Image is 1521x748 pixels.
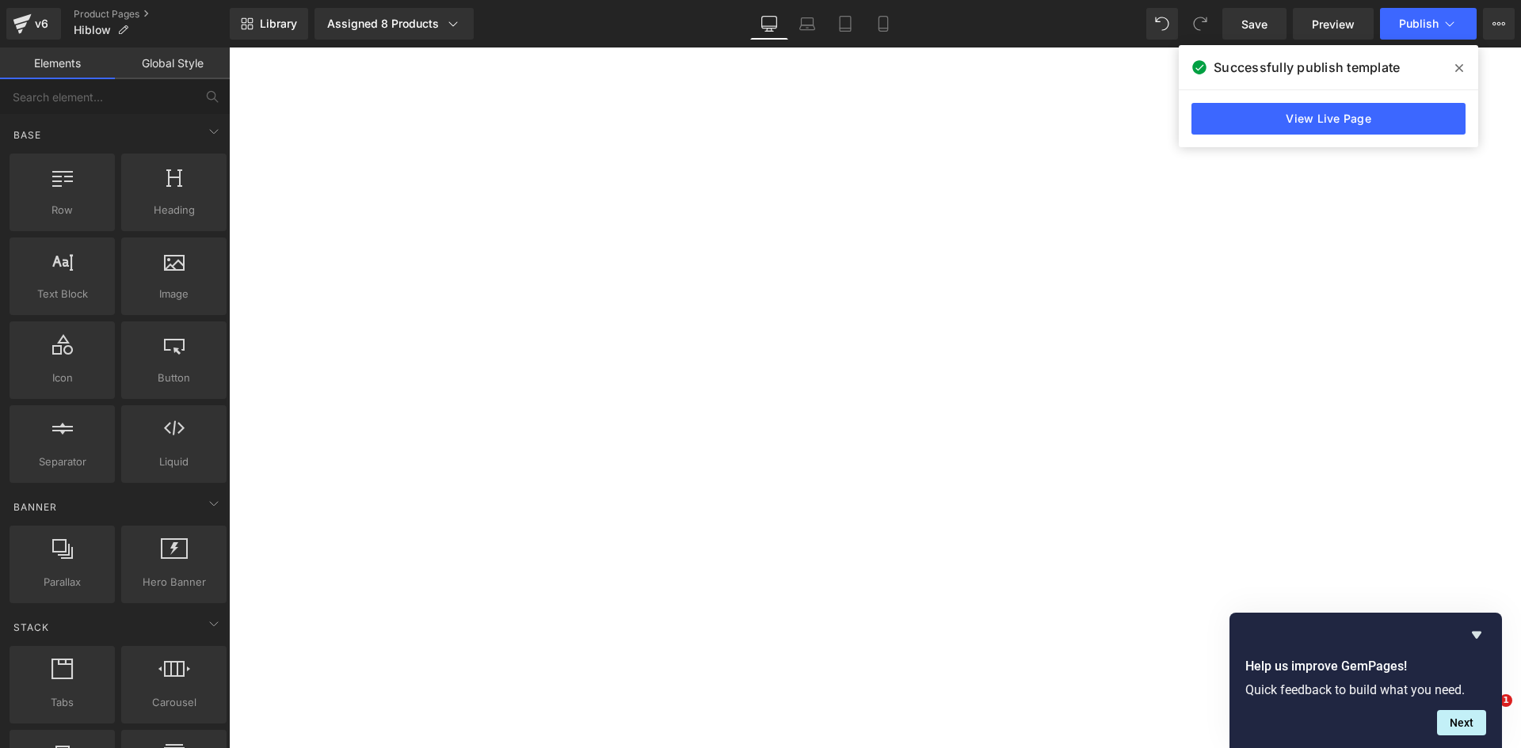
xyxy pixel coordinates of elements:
span: Image [126,286,222,302]
a: Tablet [826,8,864,40]
span: Base [12,127,43,142]
span: Text Block [14,286,110,302]
a: Product Pages [74,8,230,21]
div: Help us improve GemPages! [1245,625,1486,735]
span: Tabs [14,694,110,711]
span: Button [126,370,222,386]
a: Laptop [788,8,826,40]
span: Library [260,17,297,31]
button: More [1483,8,1515,40]
span: Successfully publish template [1214,58,1400,77]
span: Icon [14,370,110,386]
a: New Library [230,8,308,40]
span: Banner [12,499,59,514]
button: Hide survey [1467,625,1486,644]
button: Next question [1437,710,1486,735]
div: Assigned 8 Products [327,16,461,32]
span: Publish [1399,17,1439,30]
span: Preview [1312,16,1355,32]
span: Carousel [126,694,222,711]
span: Hiblow [74,24,111,36]
span: Parallax [14,574,110,590]
button: Undo [1146,8,1178,40]
a: Mobile [864,8,902,40]
iframe: To enrich screen reader interactions, please activate Accessibility in Grammarly extension settings [229,47,1521,748]
a: View Live Page [1191,103,1466,135]
div: v6 [32,13,51,34]
a: v6 [6,8,61,40]
span: Hero Banner [126,574,222,590]
span: Save [1241,16,1267,32]
a: Preview [1293,8,1374,40]
span: Separator [14,454,110,470]
span: Stack [12,620,51,635]
span: Liquid [126,454,222,470]
span: 1 [1500,694,1512,707]
p: Quick feedback to build what you need. [1245,682,1486,697]
span: Row [14,202,110,218]
button: Publish [1380,8,1477,40]
h2: Help us improve GemPages! [1245,657,1486,676]
a: Desktop [750,8,788,40]
span: Heading [126,202,222,218]
a: Global Style [115,47,230,79]
button: Redo [1184,8,1216,40]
